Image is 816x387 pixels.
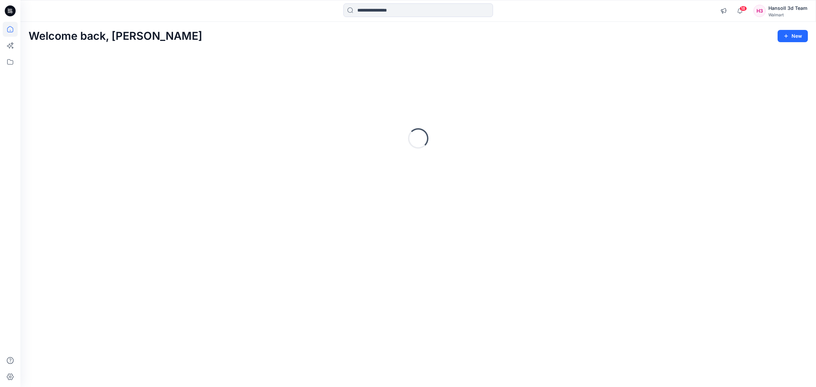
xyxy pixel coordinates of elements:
[739,6,747,11] span: 18
[29,30,202,43] h2: Welcome back, [PERSON_NAME]
[778,30,808,42] button: New
[768,4,808,12] div: Hansoll 3d Team
[753,5,766,17] div: H3
[768,12,808,17] div: Walmart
